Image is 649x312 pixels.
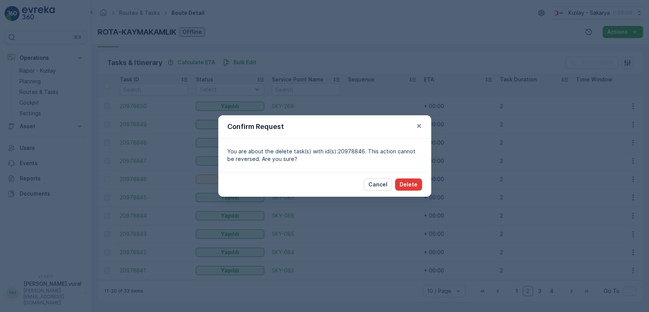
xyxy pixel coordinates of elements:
[227,121,284,132] p: Confirm Request
[227,148,422,163] p: You are about the delete task(s) with id(s):20978846. This action cannot be reversed. Are you sure?
[364,178,392,191] button: Cancel
[368,181,387,188] p: Cancel
[400,181,417,188] p: Delete
[395,178,422,191] button: Delete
